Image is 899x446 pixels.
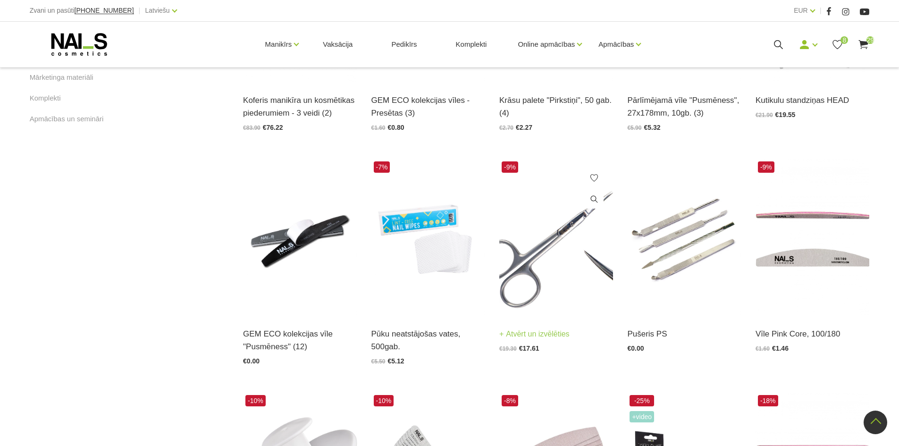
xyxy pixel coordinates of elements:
[516,124,532,131] span: €2.27
[384,22,424,67] a: Pedikīrs
[499,345,517,352] span: €19.30
[756,112,773,118] span: €21.90
[832,39,843,50] a: 8
[371,328,485,353] a: Pūku neatstājošas vates, 500gab.
[756,159,869,316] img: Ilgi kalpojoša nagu kopšanas vīle 100/180 griti. Paredzēta dabīgā naga, gēla vai akrila apstrādei...
[243,159,357,316] img: GEM kolekcijas pašlīmējoša taisnas formas vīles.Pusmēness vīļu veidi:- DIAMOND 100/100- RUBY 180/...
[627,328,741,340] a: Pušeris PS
[775,111,796,118] span: €19.55
[245,395,266,406] span: -10%
[243,328,357,353] a: GEM ECO kolekcijas vīle "Pusmēness" (12)
[758,161,774,173] span: -9%
[139,5,141,17] span: |
[374,395,394,406] span: -10%
[630,395,654,406] span: -25%
[243,94,357,119] a: Koferis manikīra un kosmētikas piederumiem - 3 veidi (2)
[499,125,513,131] span: €2.70
[371,358,386,365] span: €5.50
[840,36,848,44] span: 8
[388,357,404,365] span: €5.12
[388,124,404,131] span: €0.80
[502,395,518,406] span: -8%
[866,36,874,44] span: 29
[756,328,869,340] a: Vīle Pink Core, 100/180
[519,345,539,352] span: €17.61
[627,345,644,352] span: €0.00
[30,113,104,125] a: Apmācības un semināri
[627,125,641,131] span: €5.90
[758,395,778,406] span: -18%
[820,5,822,17] span: |
[499,328,570,341] a: Atvērt un izvēlēties
[598,25,634,63] a: Apmācības
[499,159,613,316] img: Nerūsējošā tērauda šķērītes kutikulas apgriešanai.Īpašības: šaurs taisns asmens, klasiska asmens ...
[644,124,660,131] span: €5.32
[756,345,770,352] span: €1.60
[772,345,789,352] span: €1.46
[315,22,360,67] a: Vaksācija
[371,159,485,316] img: Pūku neatstājošas vates.Baltas 5x5cm kastītē.Saturs:500 gb...
[145,5,170,16] a: Latviešu
[243,357,260,365] span: €0.00
[857,39,869,50] a: 29
[371,125,386,131] span: €1.60
[448,22,495,67] a: Komplekti
[75,7,134,14] a: [PHONE_NUMBER]
[627,159,741,316] img: Nerūsējošā tērauda pušeris ērtai kutikulas atbīdīšanai....
[243,125,260,131] span: €83.90
[30,93,61,104] a: Komplekti
[518,25,575,63] a: Online apmācības
[263,124,283,131] span: €76.22
[499,94,613,119] a: Krāsu palete "Pirkstiņi", 50 gab. (4)
[30,5,134,17] div: Zvani un pasūti
[756,94,869,107] a: Kutikulu standziņas HEAD
[265,25,292,63] a: Manikīrs
[794,5,808,16] a: EUR
[502,161,518,173] span: -9%
[627,94,741,119] a: Pārlīmējamā vīle "Pusmēness", 27x178mm, 10gb. (3)
[371,94,485,119] a: GEM ECO kolekcijas vīles - Presētas (3)
[30,72,93,83] a: Mārketinga materiāli
[374,161,390,173] span: -7%
[630,411,654,422] span: +Video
